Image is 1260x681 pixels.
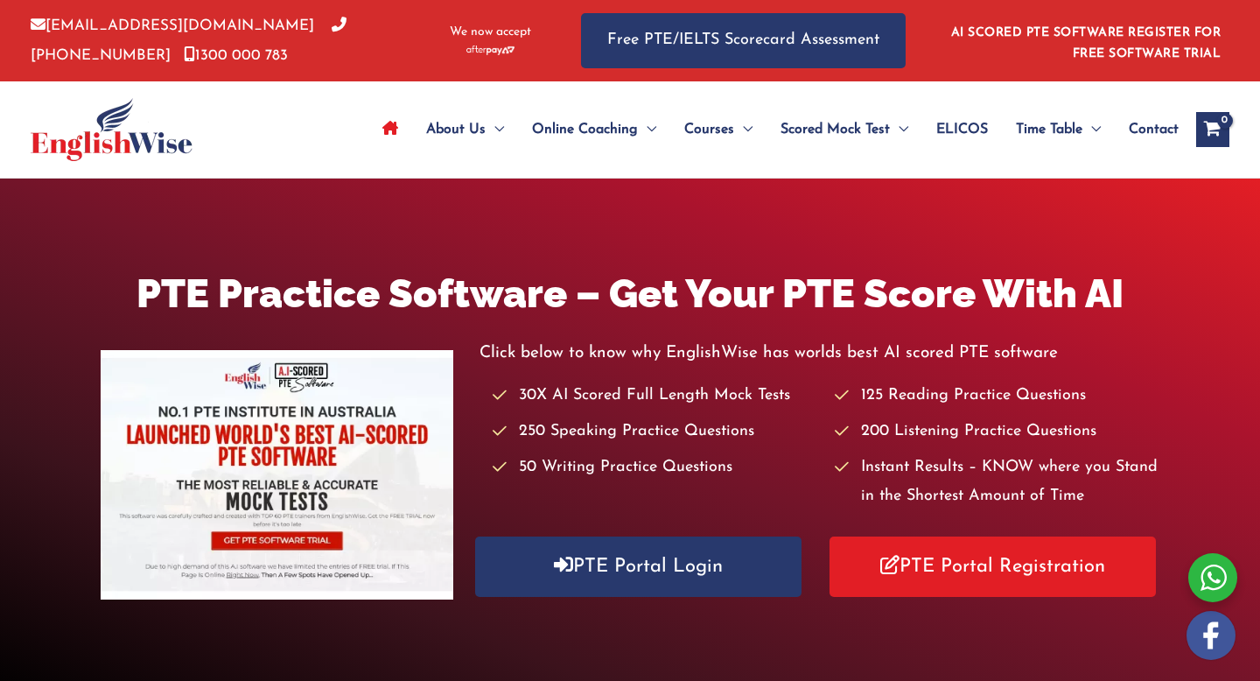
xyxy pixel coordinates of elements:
a: PTE Portal Registration [829,537,1156,597]
p: Click below to know why EnglishWise has worlds best AI scored PTE software [479,339,1158,368]
span: Menu Toggle [486,99,504,160]
nav: Site Navigation: Main Menu [368,99,1179,160]
img: Afterpay-Logo [466,46,514,55]
span: We now accept [450,24,531,41]
span: Contact [1129,99,1179,160]
li: 250 Speaking Practice Questions [493,418,817,446]
li: 30X AI Scored Full Length Mock Tests [493,382,817,411]
a: Contact [1115,99,1179,160]
li: Instant Results – KNOW where you Stand in the Shortest Amount of Time [835,453,1159,512]
aside: Header Widget 1 [941,12,1229,69]
a: [PHONE_NUMBER] [31,18,346,62]
span: Menu Toggle [734,99,752,160]
a: 1300 000 783 [184,48,288,63]
img: cropped-ew-logo [31,98,192,161]
a: AI SCORED PTE SOFTWARE REGISTER FOR FREE SOFTWARE TRIAL [951,26,1221,60]
span: Menu Toggle [638,99,656,160]
h1: PTE Practice Software – Get Your PTE Score With AI [101,266,1159,321]
img: white-facebook.png [1186,611,1235,660]
li: 200 Listening Practice Questions [835,418,1159,446]
a: Time TableMenu Toggle [1002,99,1115,160]
span: About Us [426,99,486,160]
a: PTE Portal Login [475,537,801,597]
a: CoursesMenu Toggle [670,99,766,160]
li: 50 Writing Practice Questions [493,453,817,482]
a: Scored Mock TestMenu Toggle [766,99,922,160]
span: Online Coaching [532,99,638,160]
a: ELICOS [922,99,1002,160]
a: About UsMenu Toggle [412,99,518,160]
a: View Shopping Cart, empty [1196,112,1229,147]
span: ELICOS [936,99,988,160]
span: Menu Toggle [1082,99,1101,160]
span: Courses [684,99,734,160]
span: Menu Toggle [890,99,908,160]
a: Free PTE/IELTS Scorecard Assessment [581,13,906,68]
a: [EMAIL_ADDRESS][DOMAIN_NAME] [31,18,314,33]
a: Online CoachingMenu Toggle [518,99,670,160]
li: 125 Reading Practice Questions [835,382,1159,411]
img: pte-institute-main [101,350,453,600]
span: Scored Mock Test [780,99,890,160]
span: Time Table [1016,99,1082,160]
